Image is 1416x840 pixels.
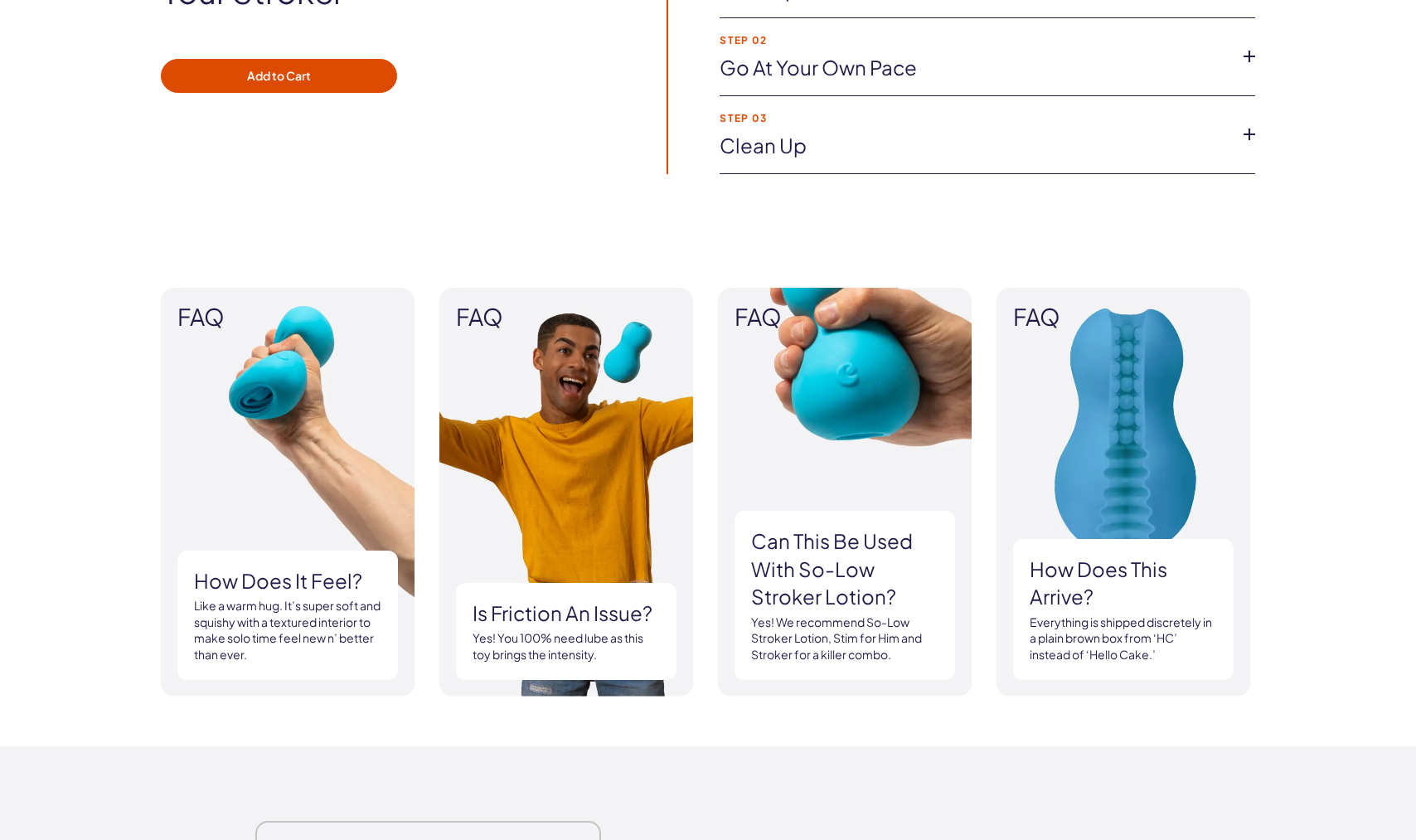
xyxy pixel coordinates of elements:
strong: Step 03 [720,113,1229,124]
p: Like a warm hug. It’s super soft and squishy with a textured interior to make solo time feel new ... [194,598,381,663]
p: Yes! We recommend So-Low Stroker Lotion, Stim for Him and Stroker for a killer combo. [751,614,938,663]
span: FAQ [456,304,676,330]
span: FAQ [1013,304,1234,330]
h3: How does it feel? [194,567,381,595]
h3: Can this be used with So-Low Stroker Lotion? [751,527,938,611]
h3: How does this arrive? [1030,556,1217,611]
a: Clean up [720,132,1229,160]
button: Add to Cart [161,59,397,94]
p: Yes! You 100% need lube as this toy brings the intensity. [473,630,660,663]
h3: Is friction an issue? [473,600,660,628]
strong: Step 02 [720,35,1229,46]
p: Everything is shipped discretely in a plain brown box from ‘HC’ instead of ‘Hello Cake.’ [1030,614,1217,663]
span: FAQ [735,304,955,330]
span: FAQ [177,304,398,330]
a: Go at your own pace [720,54,1229,82]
